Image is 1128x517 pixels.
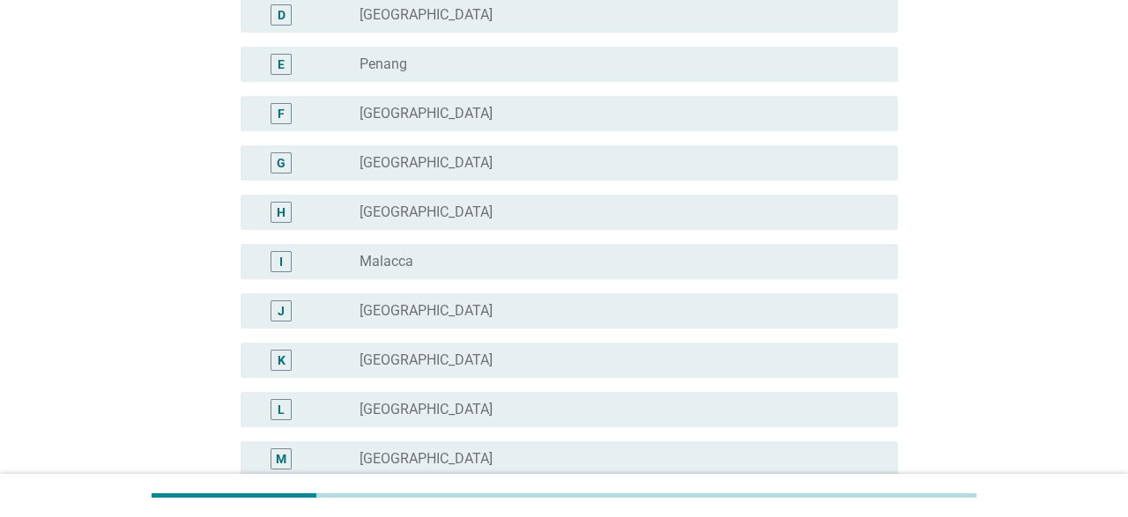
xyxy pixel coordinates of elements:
div: J [278,301,285,320]
div: I [279,252,283,270]
label: [GEOGRAPHIC_DATA] [360,6,493,24]
label: Malacca [360,253,413,270]
div: E [278,55,285,73]
label: [GEOGRAPHIC_DATA] [360,351,493,369]
label: [GEOGRAPHIC_DATA] [360,302,493,320]
div: M [276,449,286,468]
div: D [278,5,286,24]
div: G [277,153,286,172]
div: H [277,203,286,221]
label: [GEOGRAPHIC_DATA] [360,105,493,122]
label: [GEOGRAPHIC_DATA] [360,203,493,221]
div: L [278,400,285,418]
label: [GEOGRAPHIC_DATA] [360,154,493,172]
div: F [278,104,285,122]
label: [GEOGRAPHIC_DATA] [360,450,493,468]
div: K [278,351,286,369]
label: [GEOGRAPHIC_DATA] [360,401,493,418]
label: Penang [360,55,407,73]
